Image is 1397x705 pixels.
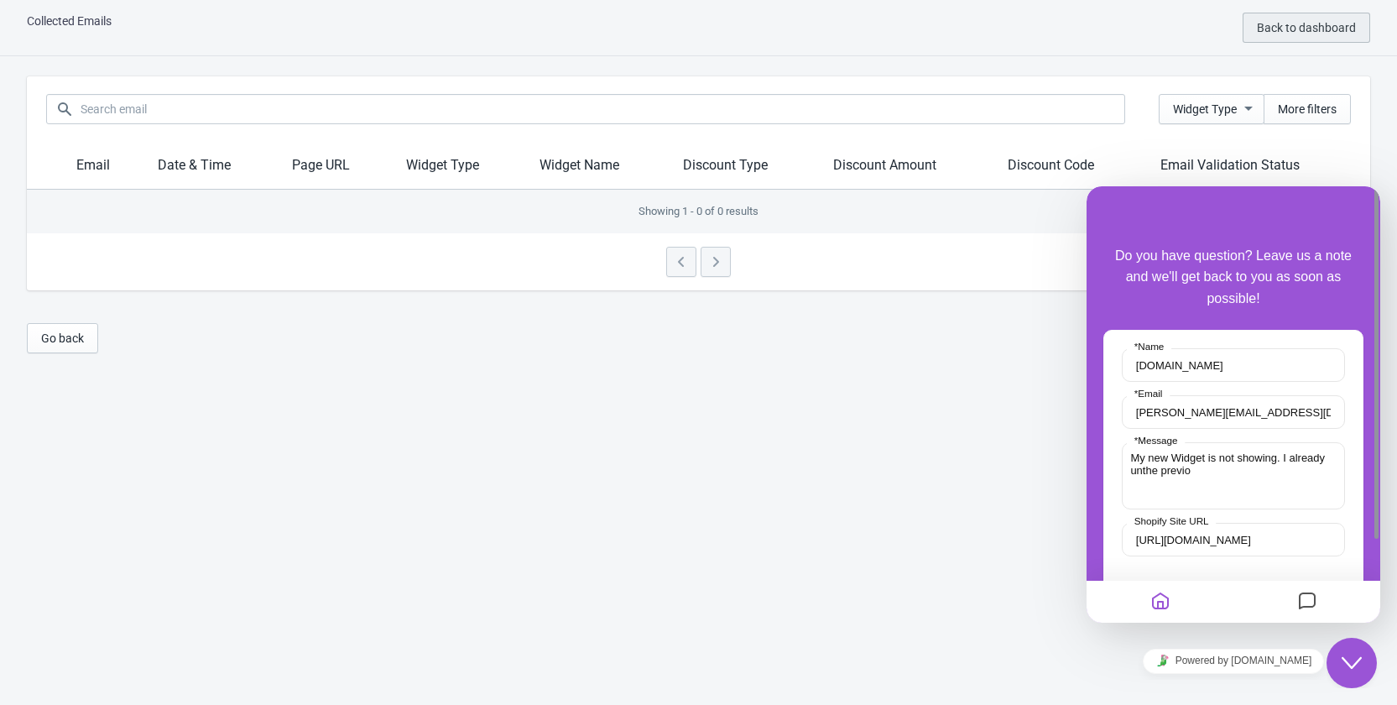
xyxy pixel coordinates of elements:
th: Email Validation Status [1147,142,1370,190]
th: Page URL [279,142,393,190]
span: Go back [41,332,84,345]
th: Widget Type [393,142,527,190]
th: Email [63,142,144,190]
th: Date & Time [144,142,279,190]
th: Discount Code [994,142,1146,190]
button: More filters [1264,94,1351,124]
button: Widget Type [1159,94,1264,124]
div: Showing 1 - 0 of 0 results [27,190,1370,233]
button: Go back [27,323,98,353]
span: More filters [1278,102,1337,116]
iframe: chat widget [1327,638,1380,688]
iframe: chat widget [1087,186,1380,623]
iframe: chat widget [1087,642,1380,680]
button: Back to dashboard [1243,13,1370,43]
th: Discount Amount [820,142,994,190]
span: Widget Type [1173,102,1237,116]
span: Back to dashboard [1257,21,1356,34]
th: Widget Name [526,142,670,190]
input: Search email [80,94,1125,124]
th: Discount Type [670,142,820,190]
